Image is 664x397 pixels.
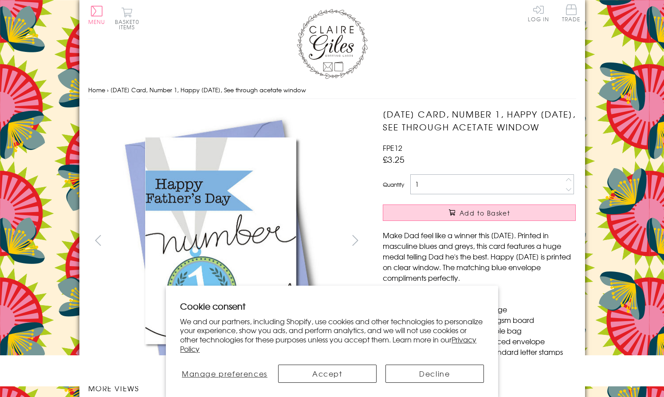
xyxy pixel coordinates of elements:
[119,18,139,31] span: 0 items
[180,300,484,312] h2: Cookie consent
[107,86,109,94] span: ›
[88,18,106,26] span: Menu
[528,4,549,22] a: Log In
[180,334,476,354] a: Privacy Policy
[88,86,105,94] a: Home
[562,4,581,22] span: Trade
[383,153,405,165] span: £3.25
[365,108,631,374] img: Father's Day Card, Number 1, Happy Father's Day, See through acetate window
[88,6,106,24] button: Menu
[345,230,365,250] button: next
[182,368,267,379] span: Manage preferences
[383,204,576,221] button: Add to Basket
[88,81,576,99] nav: breadcrumbs
[110,86,306,94] span: [DATE] Card, Number 1, Happy [DATE], See through acetate window
[88,230,108,250] button: prev
[383,181,404,189] label: Quantity
[383,230,576,283] p: Make Dad feel like a winner this [DATE]. Printed in masculine blues and greys, this card features...
[385,365,484,383] button: Decline
[278,365,377,383] button: Accept
[115,7,139,30] button: Basket0 items
[562,4,581,24] a: Trade
[383,142,402,153] span: FPE12
[180,365,269,383] button: Manage preferences
[88,108,354,374] img: Father's Day Card, Number 1, Happy Father's Day, See through acetate window
[460,208,510,217] span: Add to Basket
[297,9,368,79] img: Claire Giles Greetings Cards
[180,317,484,354] p: We and our partners, including Shopify, use cookies and other technologies to personalize your ex...
[383,108,576,134] h1: [DATE] Card, Number 1, Happy [DATE], See through acetate window
[88,383,365,393] h3: More views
